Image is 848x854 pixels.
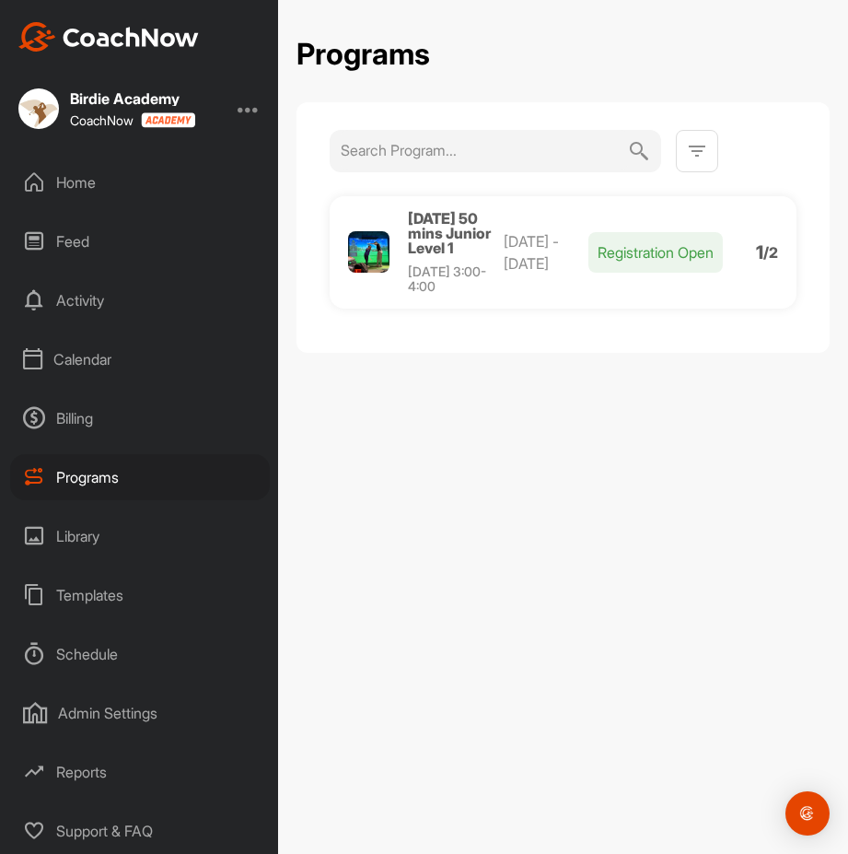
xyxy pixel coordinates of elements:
div: Calendar [10,336,270,382]
img: CoachNow acadmey [141,112,195,128]
span: [DATE] 3:00-4:00 [408,263,486,294]
div: Home [10,159,270,205]
span: [DATE] 50 mins Junior Level 1 [408,209,491,257]
div: Library [10,513,270,559]
div: Programs [10,454,270,500]
div: Billing [10,395,270,441]
div: CoachNow [70,112,195,128]
h2: Programs [296,37,430,73]
div: Admin Settings [10,690,270,736]
img: CoachNow [18,22,199,52]
img: square_a19cdd7ad3317f5efecfacd28fff5e45.jpg [18,88,59,129]
p: [DATE] - [DATE] [504,230,589,275]
div: Open Intercom Messenger [785,791,830,836]
img: svg+xml;base64,PHN2ZyB3aWR0aD0iMjQiIGhlaWdodD0iMjQiIHZpZXdCb3g9IjAgMCAyNCAyNCIgZmlsbD0ibm9uZSIgeG... [628,130,650,172]
div: Support & FAQ [10,808,270,854]
p: Registration Open [588,232,723,273]
div: Activity [10,277,270,323]
img: svg+xml;base64,PHN2ZyB3aWR0aD0iMjQiIGhlaWdodD0iMjQiIHZpZXdCb3g9IjAgMCAyNCAyNCIgZmlsbD0ibm9uZSIgeG... [686,140,708,162]
p: 1 [756,245,763,260]
img: Profile picture [348,231,389,273]
div: Reports [10,749,270,795]
input: Search Program... [341,130,628,170]
div: Feed [10,218,270,264]
div: Templates [10,572,270,618]
div: Schedule [10,631,270,677]
p: / 2 [763,245,778,260]
div: Birdie Academy [70,91,195,106]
